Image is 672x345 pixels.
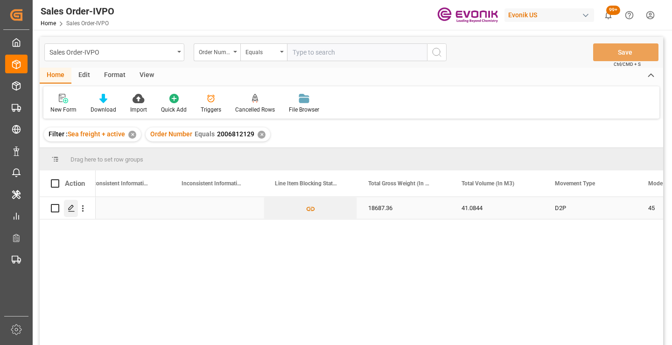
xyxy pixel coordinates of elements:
[245,46,277,56] div: Equals
[201,106,221,114] div: Triggers
[97,68,133,84] div: Format
[462,180,514,187] span: Total Volume (In M3)
[194,43,240,61] button: open menu
[450,197,544,219] div: 41.0844
[65,179,85,188] div: Action
[217,130,254,138] span: 2006812129
[41,4,114,18] div: Sales Order-IVPO
[68,130,125,138] span: Sea freight + active
[150,130,192,138] span: Order Number
[504,8,594,22] div: Evonik US
[240,43,287,61] button: open menu
[49,46,174,57] div: Sales Order-IVPO
[504,6,598,24] button: Evonik US
[614,61,641,68] span: Ctrl/CMD + S
[289,106,319,114] div: File Browser
[70,156,143,163] span: Drag here to set row groups
[427,43,447,61] button: search button
[619,5,640,26] button: Help Center
[182,180,244,187] span: Inconsistent Information From Line Items
[437,7,498,23] img: Evonik-brand-mark-Deep-Purple-RGB.jpeg_1700498283.jpeg
[40,68,71,84] div: Home
[88,180,151,187] span: Inconsistent Information On Line Item Level
[598,5,619,26] button: show 100 new notifications
[275,180,337,187] span: Line Item Blocking Status
[49,130,68,138] span: Filter :
[41,20,56,27] a: Home
[44,43,184,61] button: open menu
[368,180,431,187] span: Total Gross Weight (In KG)
[357,197,450,219] div: 18687.36
[606,6,620,15] span: 99+
[50,106,77,114] div: New Form
[71,68,97,84] div: Edit
[593,43,658,61] button: Save
[91,106,116,114] div: Download
[258,131,266,139] div: ✕
[555,180,595,187] span: Movement Type
[544,197,637,219] div: D2P
[130,106,147,114] div: Import
[235,106,275,114] div: Cancelled Rows
[199,46,231,56] div: Order Number
[40,197,96,219] div: Press SPACE to select this row.
[161,106,187,114] div: Quick Add
[195,130,215,138] span: Equals
[133,68,161,84] div: View
[287,43,427,61] input: Type to search
[128,131,136,139] div: ✕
